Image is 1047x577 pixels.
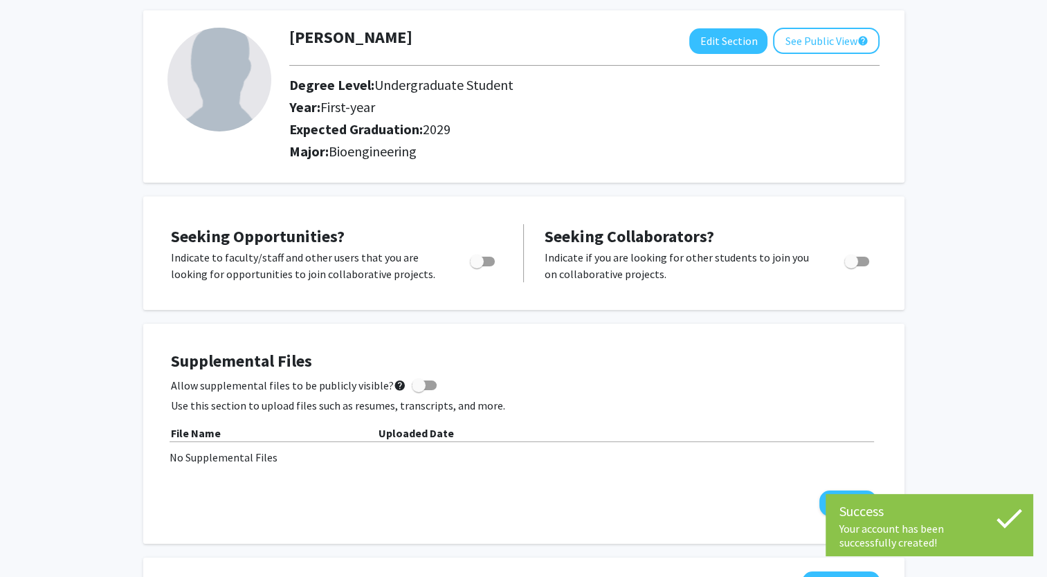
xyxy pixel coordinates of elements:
span: Undergraduate Student [374,76,513,93]
span: Seeking Opportunities? [171,226,345,247]
span: Bioengineering [329,143,417,160]
h2: Year: [289,99,802,116]
div: Toggle [464,249,502,270]
b: File Name [171,426,221,440]
button: Add File [819,491,877,516]
div: No Supplemental Files [170,449,878,466]
p: Use this section to upload files such as resumes, transcripts, and more. [171,397,877,414]
button: Edit Section [689,28,767,54]
span: Allow supplemental files to be publicly visible? [171,377,406,394]
b: Uploaded Date [379,426,454,440]
p: Indicate to faculty/staff and other users that you are looking for opportunities to join collabor... [171,249,444,282]
h1: [PERSON_NAME] [289,28,412,48]
h2: Degree Level: [289,77,802,93]
h2: Expected Graduation: [289,121,802,138]
button: See Public View [773,28,880,54]
mat-icon: help [394,377,406,394]
span: 2029 [423,120,450,138]
iframe: Chat [10,515,59,567]
mat-icon: help [857,33,868,49]
span: First-year [320,98,375,116]
span: Seeking Collaborators? [545,226,714,247]
div: Success [839,501,1019,522]
img: Profile Picture [167,28,271,131]
div: Your account has been successfully created! [839,522,1019,549]
div: Toggle [839,249,877,270]
p: Indicate if you are looking for other students to join you on collaborative projects. [545,249,818,282]
h4: Supplemental Files [171,351,877,372]
h2: Major: [289,143,880,160]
